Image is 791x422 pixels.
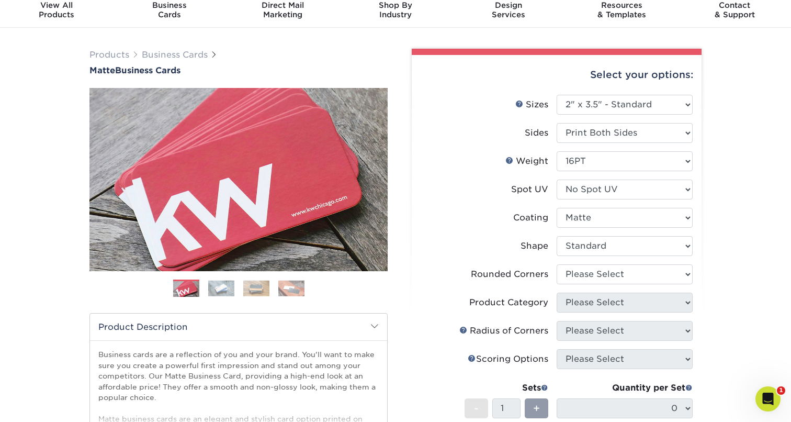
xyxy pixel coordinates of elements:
div: Weight [505,155,548,168]
h1: Business Cards [89,65,388,75]
span: - [474,401,479,416]
div: Sets [465,382,548,394]
a: Business Cards [142,50,208,60]
div: & Support [678,1,791,19]
div: Select your options: [420,55,693,95]
a: Products [89,50,129,60]
div: Radius of Corners [459,325,548,337]
span: Resources [565,1,678,10]
img: Business Cards 02 [208,280,234,296]
h2: Product Description [90,314,387,340]
div: Services [452,1,565,19]
div: Product Category [469,296,548,309]
span: 1 [777,386,785,395]
img: Business Cards 04 [278,280,304,296]
div: Cards [113,1,226,19]
span: Direct Mail [226,1,339,10]
div: Sizes [515,98,548,111]
span: Contact [678,1,791,10]
div: Quantity per Set [557,382,693,394]
div: Scoring Options [468,353,548,365]
iframe: Intercom live chat [755,386,781,412]
div: Sides [525,127,548,139]
img: Matte 01 [89,30,388,329]
span: Business [113,1,226,10]
span: Shop By [339,1,452,10]
img: Business Cards 01 [173,276,199,302]
a: MatteBusiness Cards [89,65,388,75]
img: Business Cards 03 [243,280,269,296]
div: Industry [339,1,452,19]
div: Rounded Corners [471,268,548,281]
div: Spot UV [511,183,548,196]
span: + [533,401,540,416]
div: & Templates [565,1,678,19]
span: Matte [89,65,115,75]
div: Shape [521,240,548,252]
div: Marketing [226,1,339,19]
span: Design [452,1,565,10]
div: Coating [513,212,548,224]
